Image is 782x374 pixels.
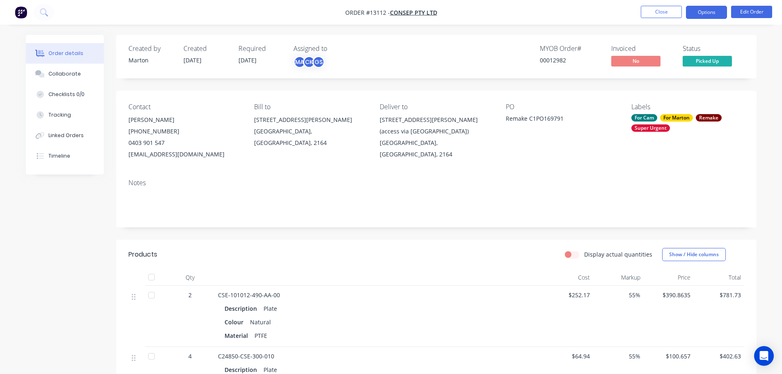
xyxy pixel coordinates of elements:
span: C24850-CSE-300-010 [218,352,274,360]
div: Invoiced [611,45,673,53]
button: Order details [26,43,104,64]
div: [GEOGRAPHIC_DATA], [GEOGRAPHIC_DATA], 2164 [380,137,492,160]
div: 00012982 [540,56,601,64]
div: Markup [593,269,644,286]
span: 2 [188,291,192,299]
a: Consep Pty Ltd [390,9,437,16]
span: $402.63 [697,352,741,360]
div: Timeline [48,152,70,160]
div: Tracking [48,111,71,119]
div: Description [225,303,260,314]
button: Linked Orders [26,125,104,146]
div: Material [225,330,251,342]
div: Total [694,269,744,286]
div: GS [312,56,325,68]
div: [PERSON_NAME][PHONE_NUMBER]0403 901 547[EMAIL_ADDRESS][DOMAIN_NAME] [128,114,241,160]
img: Factory [15,6,27,18]
span: $252.17 [546,291,590,299]
span: [DATE] [238,56,257,64]
div: Deliver to [380,103,492,111]
div: Colour [225,316,247,328]
div: Assigned to [294,45,376,53]
button: Close [641,6,682,18]
div: Status [683,45,744,53]
div: MYOB Order # [540,45,601,53]
span: $100.657 [647,352,691,360]
div: Order details [48,50,83,57]
span: No [611,56,660,66]
div: CK [303,56,315,68]
span: $781.73 [697,291,741,299]
button: Tracking [26,105,104,125]
div: [STREET_ADDRESS][PERSON_NAME] (access via [GEOGRAPHIC_DATA])[GEOGRAPHIC_DATA], [GEOGRAPHIC_DATA],... [380,114,492,160]
button: Collaborate [26,64,104,84]
button: Picked Up [683,56,732,68]
div: Marton [128,56,174,64]
span: CSE-101012-490-AA-00 [218,291,280,299]
div: PTFE [251,330,271,342]
div: Remake C1PO169791 [506,114,608,126]
div: [PERSON_NAME] [128,114,241,126]
div: Labels [631,103,744,111]
button: Checklists 0/0 [26,84,104,105]
div: Required [238,45,284,53]
div: Notes [128,179,744,187]
div: [STREET_ADDRESS][PERSON_NAME] [254,114,367,126]
button: Timeline [26,146,104,166]
div: Collaborate [48,70,81,78]
span: $390.8635 [647,291,691,299]
div: Linked Orders [48,132,84,139]
span: Order #13112 - [345,9,390,16]
div: Created [183,45,229,53]
div: [PHONE_NUMBER] [128,126,241,137]
button: Edit Order [731,6,772,18]
div: [STREET_ADDRESS][PERSON_NAME][GEOGRAPHIC_DATA], [GEOGRAPHIC_DATA], 2164 [254,114,367,149]
div: Products [128,250,157,259]
div: Contact [128,103,241,111]
div: MA [294,56,306,68]
div: [GEOGRAPHIC_DATA], [GEOGRAPHIC_DATA], 2164 [254,126,367,149]
span: [DATE] [183,56,202,64]
div: Created by [128,45,174,53]
div: Price [644,269,694,286]
div: [STREET_ADDRESS][PERSON_NAME] (access via [GEOGRAPHIC_DATA]) [380,114,492,137]
div: PO [506,103,618,111]
div: [EMAIL_ADDRESS][DOMAIN_NAME] [128,149,241,160]
div: For Cam [631,114,657,122]
span: 55% [596,291,640,299]
button: Show / Hide columns [662,248,726,261]
div: Plate [260,303,280,314]
div: Super Urgent [631,124,670,132]
div: 0403 901 547 [128,137,241,149]
div: Cost [543,269,594,286]
div: Checklists 0/0 [48,91,85,98]
div: Qty [165,269,215,286]
label: Display actual quantities [584,250,652,259]
div: Open Intercom Messenger [754,346,774,366]
span: $64.94 [546,352,590,360]
span: 4 [188,352,192,360]
span: 55% [596,352,640,360]
div: Bill to [254,103,367,111]
button: MACKGS [294,56,325,68]
button: Options [686,6,727,19]
span: Picked Up [683,56,732,66]
div: For Marton [660,114,693,122]
div: Natural [247,316,274,328]
div: Remake [696,114,722,122]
